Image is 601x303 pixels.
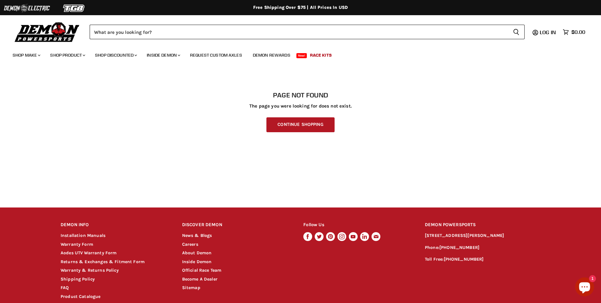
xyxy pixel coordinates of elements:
[142,49,184,62] a: Inside Demon
[296,53,307,58] span: New!
[90,25,525,39] form: Product
[537,29,560,35] a: Log in
[182,218,292,232] h2: DISCOVER DEMON
[425,218,540,232] h2: DEMON POWERSPORTS
[45,49,89,62] a: Shop Product
[182,285,200,290] a: Sitemap
[61,242,93,247] a: Warranty Form
[61,276,95,282] a: Shipping Policy
[425,244,540,251] p: Phone:
[425,232,540,239] p: [STREET_ADDRESS][PERSON_NAME]
[61,218,170,232] h2: DEMON INFO
[61,285,69,290] a: FAQ
[61,103,540,109] p: The page you were looking for does not exist.
[13,21,82,43] img: Demon Powersports
[51,2,98,14] img: TGB Logo 2
[182,259,212,264] a: Inside Demon
[439,245,479,250] a: [PHONE_NUMBER]
[305,49,336,62] a: Race Kits
[185,49,247,62] a: Request Custom Axles
[508,25,525,39] button: Search
[48,5,553,10] div: Free Shipping Over $75 | All Prices In USD
[182,233,212,238] a: News & Blogs
[540,29,556,35] span: Log in
[61,91,540,99] h1: Page not found
[444,257,484,262] a: [PHONE_NUMBER]
[182,276,217,282] a: Become A Dealer
[90,25,508,39] input: Search
[182,268,222,273] a: Official Race Team
[61,250,116,256] a: Aodes UTV Warranty Form
[248,49,295,62] a: Demon Rewards
[61,259,145,264] a: Returns & Exchanges & Fitment Form
[8,49,44,62] a: Shop Make
[8,46,584,62] ul: Main menu
[61,268,119,273] a: Warranty & Returns Policy
[61,233,105,238] a: Installation Manuals
[182,242,198,247] a: Careers
[90,49,141,62] a: Shop Discounted
[3,2,51,14] img: Demon Electric Logo 2
[573,277,596,298] inbox-online-store-chat: Shopify online store chat
[266,117,334,132] a: Continue Shopping
[571,29,585,35] span: $0.00
[425,256,540,263] p: Toll Free:
[182,250,212,256] a: About Demon
[560,28,588,37] a: $0.00
[303,218,413,232] h2: Follow Us
[61,294,101,299] a: Product Catalogue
